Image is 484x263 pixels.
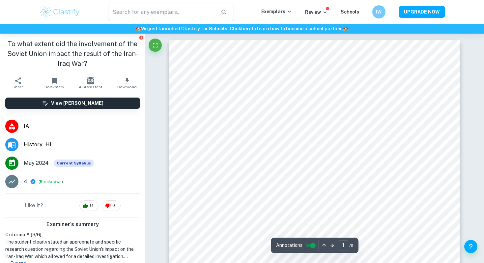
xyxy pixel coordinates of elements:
[109,74,145,92] button: Download
[5,39,140,69] h1: To what extent did the involvement of the Soviet Union impact the result of the Iran-Iraq War?
[276,242,302,249] span: Annotations
[341,9,359,15] a: Schools
[40,179,62,185] button: Breakdown
[109,202,119,209] span: 0
[24,141,140,149] span: History - HL
[79,200,99,211] div: 8
[44,85,65,89] span: Bookmark
[5,231,140,238] h6: Criterion A [ 3 / 6 ]:
[399,6,445,18] button: UPGRADE NOW
[1,25,483,32] h6: We just launched Clastify for Schools. Click to learn how to become a school partner.
[39,179,63,185] span: ( )
[54,160,94,167] div: This exemplar is based on the current syllabus. Feel free to refer to it for inspiration/ideas wh...
[5,238,140,260] h1: The student clearly stated an appropriate and specific research question regarding the Soviet Uni...
[87,77,94,84] img: AI Assistant
[261,8,292,15] p: Exemplars
[3,220,143,228] h6: Examiner's summary
[117,85,137,89] span: Download
[51,100,103,107] h6: View [PERSON_NAME]
[86,202,97,209] span: 8
[149,39,162,52] button: Fullscreen
[13,85,24,89] span: Share
[25,202,43,210] h6: Like it?
[375,8,383,15] h6: IW
[24,159,49,167] span: May 2024
[343,26,349,31] span: 🏫
[305,9,327,16] p: Review
[39,5,81,18] img: Clastify logo
[5,98,140,109] button: View [PERSON_NAME]
[108,3,216,21] input: Search for any exemplars...
[72,74,109,92] button: AI Assistant
[372,5,385,18] button: IW
[24,122,140,130] span: IA
[241,26,251,31] a: here
[349,243,353,248] span: / 11
[135,26,141,31] span: 🏫
[102,200,121,211] div: 0
[36,74,72,92] button: Bookmark
[54,160,94,167] span: Current Syllabus
[24,178,27,186] p: 4
[79,85,102,89] span: AI Assistant
[139,35,144,40] button: Report issue
[464,240,477,253] button: Help and Feedback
